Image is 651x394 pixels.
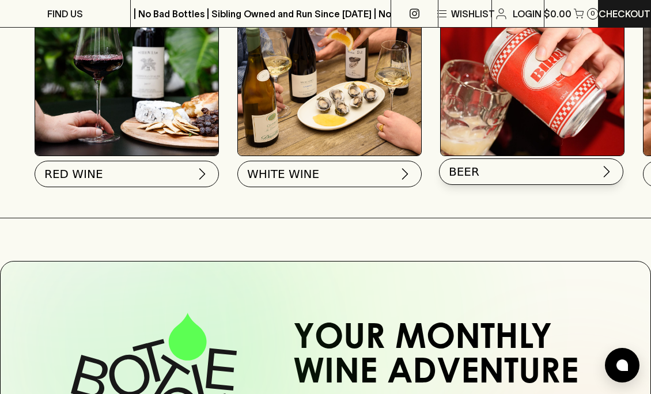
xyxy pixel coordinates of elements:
img: chevron-right.svg [195,167,209,181]
p: 0 [591,10,595,17]
img: chevron-right.svg [398,167,412,181]
p: Wishlist [451,7,495,21]
span: RED WINE [44,166,103,182]
h2: Your Monthly Wine Adventure [293,323,625,392]
button: RED WINE [35,161,219,187]
img: bubble-icon [616,359,628,371]
button: BEER [439,158,623,185]
p: FIND US [47,7,83,21]
span: BEER [449,164,479,180]
p: Login [513,7,542,21]
p: $0.00 [544,7,571,21]
img: chevron-right.svg [600,165,614,179]
p: Checkout [599,7,650,21]
button: WHITE WINE [237,161,422,187]
span: WHITE WINE [247,166,319,182]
